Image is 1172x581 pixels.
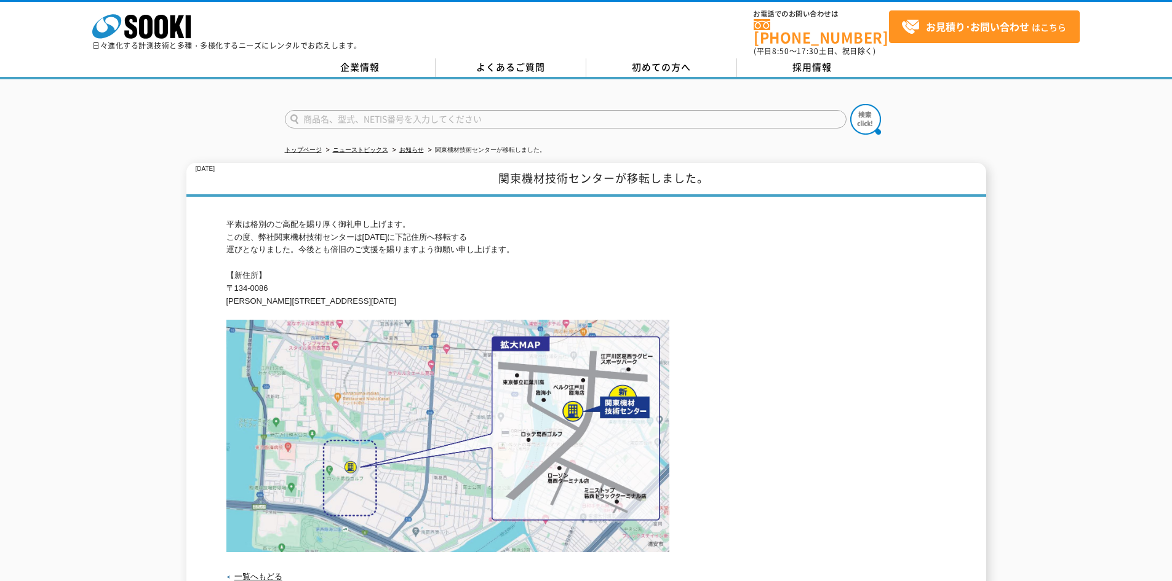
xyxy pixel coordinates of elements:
[186,163,986,197] h1: 関東機材技術センターが移転しました。
[436,58,586,77] a: よくあるご質問
[632,60,691,74] span: 初めての方へ
[772,45,789,57] span: 8:50
[426,144,546,157] li: 関東機材技術センターが移転しました。
[399,146,424,153] a: お知らせ
[797,45,819,57] span: 17:30
[754,45,875,57] span: (平日 ～ 土日、祝日除く)
[226,218,946,308] p: 平素は格別のご高配を賜り厚く御礼申し上げます。 この度、弊社関東機材技術センターは[DATE]に下記住所へ移転する 運びとなりました。今後とも倍旧のご支援を賜りますよう御願い申し上げます。 【新...
[285,110,847,128] input: 商品名、型式、NETIS番号を入力してください
[285,146,322,153] a: トップページ
[586,58,737,77] a: 初めての方へ
[333,146,388,153] a: ニューストピックス
[754,19,889,44] a: [PHONE_NUMBER]
[901,18,1066,36] span: はこちら
[754,10,889,18] span: お電話でのお問い合わせは
[737,58,888,77] a: 採用情報
[196,163,215,176] p: [DATE]
[889,10,1080,43] a: お見積り･お問い合わせはこちら
[850,104,881,135] img: btn_search.png
[285,58,436,77] a: 企業情報
[234,572,282,581] a: 一覧へもどる
[926,19,1029,34] strong: お見積り･お問い合わせ
[92,42,362,49] p: 日々進化する計測技術と多種・多様化するニーズにレンタルでお応えします。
